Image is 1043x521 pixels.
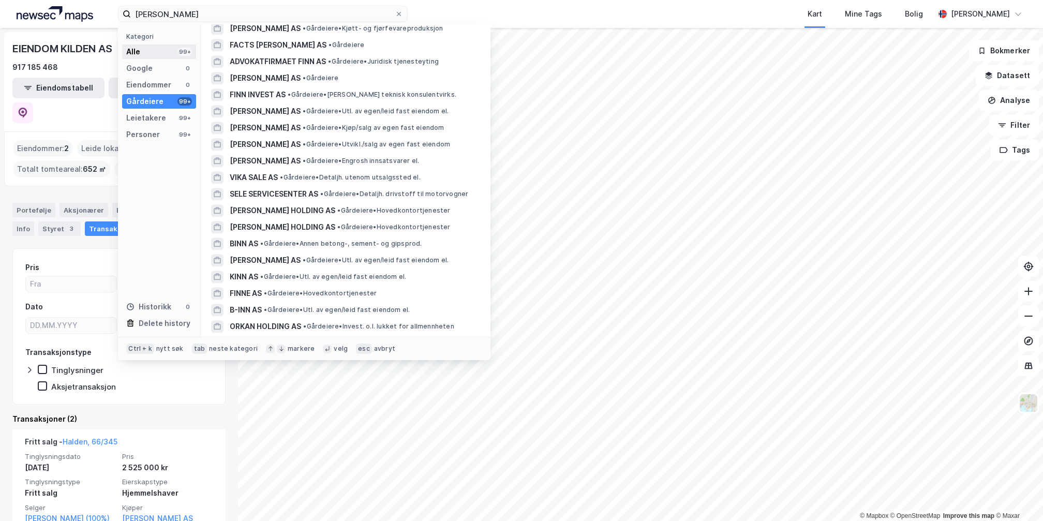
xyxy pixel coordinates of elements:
span: • [303,124,306,131]
span: • [288,91,291,98]
button: Datasett [976,65,1039,86]
a: Improve this map [943,512,994,519]
a: OpenStreetMap [890,512,941,519]
span: [PERSON_NAME] AS [230,138,301,151]
span: • [303,140,306,148]
span: [PERSON_NAME] AS [230,254,301,266]
div: Aksjonærer [59,203,108,217]
div: Kart [808,8,822,20]
span: Gårdeiere • Engrosh innsatsvarer el. [303,157,419,165]
button: Tags [991,140,1039,160]
div: Totalt tomteareal : [13,161,110,177]
div: 917 185 468 [12,61,58,73]
div: Pris [25,261,39,274]
div: Transaksjonstype [25,346,92,359]
div: 0 [184,303,192,311]
span: [PERSON_NAME] AS [230,72,301,84]
span: • [260,240,263,247]
a: Halden, 66/345 [63,437,117,446]
span: Gårdeiere [329,41,364,49]
div: 99+ [177,97,192,106]
span: Gårdeiere • Utl. av egen/leid fast eiendom el. [264,306,410,314]
span: Selger [25,503,116,512]
div: Transaksjoner (2) [12,413,226,425]
div: 99+ [177,130,192,139]
span: Kjøper [122,503,213,512]
img: Z [1019,393,1038,413]
span: Gårdeiere • Detaljh. utenom utsalgssted el. [280,173,420,182]
button: Filter [989,115,1039,136]
span: Gårdeiere • Invest. o.l. lukket for allmennheten [303,322,454,331]
div: Eiendommer [112,203,176,217]
span: Gårdeiere • Hovedkontortjenester [337,223,450,231]
span: Gårdeiere • Utl. av egen/leid fast eiendom el. [303,256,449,264]
div: velg [334,345,348,353]
div: esc [356,344,372,354]
span: • [280,173,283,181]
button: Analyse [979,90,1039,111]
span: BINN AS [230,237,258,250]
div: Kategori [126,33,196,40]
div: [DATE] [25,462,116,474]
div: Totalt byggareal : [114,161,198,177]
div: Historikk [126,301,171,313]
div: EIENDOM KILDEN AS [12,40,114,57]
span: Gårdeiere • Juridisk tjenesteyting [328,57,439,66]
div: Google [126,62,153,75]
span: FACTS [PERSON_NAME] AS [230,39,326,51]
span: Gårdeiere • [PERSON_NAME] teknisk konsulentvirks. [288,91,456,99]
span: Gårdeiere • Utl. av egen/leid fast eiendom el. [303,107,449,115]
div: Bolig [905,8,923,20]
button: Leietakertabell [109,78,201,98]
span: 652 ㎡ [83,163,106,175]
span: [PERSON_NAME] HOLDING AS [230,204,335,217]
div: 99+ [177,114,192,122]
div: Gårdeiere [126,95,163,108]
span: [PERSON_NAME] AS [230,155,301,167]
input: Fra [26,276,116,292]
span: Gårdeiere • Utvikl./salg av egen fast eiendom [303,140,450,148]
span: • [303,322,306,330]
div: tab [192,344,207,354]
span: KINN AS [230,271,258,283]
div: nytt søk [156,345,184,353]
span: SELE SERVICESENTER AS [230,188,318,200]
div: Hjemmelshaver [122,487,213,499]
span: FINN INVEST AS [230,88,286,101]
div: 2 525 000 kr [122,462,213,474]
div: Aksjetransaksjon [51,382,116,392]
span: Tinglysningstype [25,478,116,486]
span: • [303,24,306,32]
span: Gårdeiere • Kjøp/salg av egen fast eiendom [303,124,444,132]
span: • [303,157,306,165]
div: Fritt salg - [25,436,117,452]
div: Mine Tags [845,8,882,20]
div: Dato [25,301,43,313]
div: Kontrollprogram for chat [991,471,1043,521]
span: • [320,190,323,198]
span: [PERSON_NAME] AS [230,105,301,117]
div: Ctrl + k [126,344,154,354]
div: Delete history [139,317,190,330]
button: Bokmerker [969,40,1039,61]
span: Eierskapstype [122,478,213,486]
div: Fritt salg [25,487,116,499]
span: FINNE AS [230,287,262,300]
span: • [303,74,306,82]
span: • [329,41,332,49]
span: • [260,273,263,280]
span: • [328,57,331,65]
span: [PERSON_NAME] AS [230,22,301,35]
div: 99+ [177,48,192,56]
div: Transaksjoner [85,221,156,236]
div: Info [12,221,34,236]
div: Alle [126,46,140,58]
div: Portefølje [12,203,55,217]
span: Gårdeiere • Hovedkontortjenester [337,206,450,215]
span: • [303,256,306,264]
a: Mapbox [860,512,888,519]
div: Eiendommer [126,79,171,91]
span: • [337,206,340,214]
span: Gårdeiere • Annen betong-, sement- og gipsprod. [260,240,422,248]
img: logo.a4113a55bc3d86da70a041830d287a7e.svg [17,6,93,22]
